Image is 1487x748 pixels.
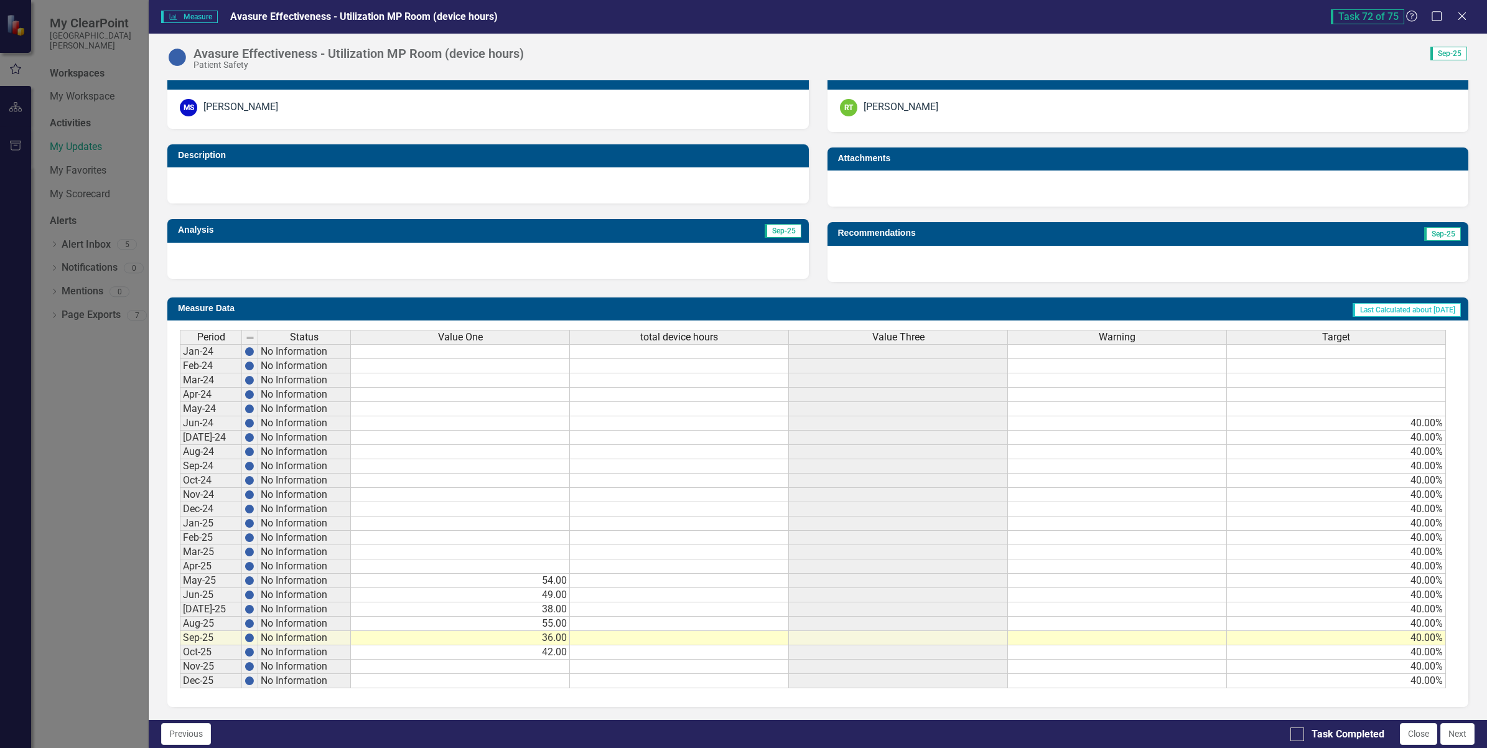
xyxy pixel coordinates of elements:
[258,474,351,488] td: No Information
[351,631,570,645] td: 36.00
[245,547,254,557] img: BgCOk07PiH71IgAAAABJRU5ErkJggg==
[178,304,616,313] h3: Measure Data
[258,645,351,660] td: No Information
[1227,559,1446,574] td: 40.00%
[1424,227,1461,241] span: Sep-25
[1227,459,1446,474] td: 40.00%
[180,531,242,545] td: Feb-25
[245,561,254,571] img: BgCOk07PiH71IgAAAABJRU5ErkJggg==
[245,619,254,629] img: BgCOk07PiH71IgAAAABJRU5ErkJggg==
[258,459,351,474] td: No Information
[180,617,242,631] td: Aug-25
[180,402,242,416] td: May-24
[245,504,254,514] img: BgCOk07PiH71IgAAAABJRU5ErkJggg==
[180,502,242,517] td: Dec-24
[245,576,254,586] img: BgCOk07PiH71IgAAAABJRU5ErkJggg==
[258,617,351,631] td: No Information
[1430,47,1467,60] span: Sep-25
[180,588,242,602] td: Jun-25
[245,676,254,686] img: BgCOk07PiH71IgAAAABJRU5ErkJggg==
[245,333,255,343] img: 8DAGhfEEPCf229AAAAAElFTkSuQmCC
[245,361,254,371] img: BgCOk07PiH71IgAAAABJRU5ErkJggg==
[1227,517,1446,531] td: 40.00%
[1227,531,1446,545] td: 40.00%
[258,602,351,617] td: No Information
[258,402,351,416] td: No Information
[1440,723,1475,745] button: Next
[1400,723,1437,745] button: Close
[351,602,570,617] td: 38.00
[258,517,351,531] td: No Information
[258,588,351,602] td: No Information
[351,645,570,660] td: 42.00
[1331,9,1404,24] span: Task 72 of 75
[258,531,351,545] td: No Information
[245,533,254,543] img: BgCOk07PiH71IgAAAABJRU5ErkJggg==
[351,574,570,588] td: 54.00
[245,432,254,442] img: BgCOk07PiH71IgAAAABJRU5ErkJggg==
[258,502,351,517] td: No Information
[161,723,211,745] button: Previous
[203,100,278,115] div: [PERSON_NAME]
[180,631,242,645] td: Sep-25
[864,100,938,115] div: [PERSON_NAME]
[230,11,498,22] span: Avasure Effectiveness - Utilization MP Room (device hours)
[765,224,801,238] span: Sep-25
[245,404,254,414] img: BgCOk07PiH71IgAAAABJRU5ErkJggg==
[245,590,254,600] img: BgCOk07PiH71IgAAAABJRU5ErkJggg==
[180,474,242,488] td: Oct-24
[180,459,242,474] td: Sep-24
[840,99,857,116] div: RT
[258,416,351,431] td: No Information
[180,574,242,588] td: May-25
[1312,727,1384,742] div: Task Completed
[258,660,351,674] td: No Information
[180,445,242,459] td: Aug-24
[1227,545,1446,559] td: 40.00%
[180,488,242,502] td: Nov-24
[1099,332,1135,343] span: Warning
[1227,602,1446,617] td: 40.00%
[245,375,254,385] img: BgCOk07PiH71IgAAAABJRU5ErkJggg==
[245,347,254,357] img: BgCOk07PiH71IgAAAABJRU5ErkJggg==
[193,60,524,70] div: Patient Safety
[258,574,351,588] td: No Information
[180,645,242,660] td: Oct-25
[1227,660,1446,674] td: 40.00%
[1227,645,1446,660] td: 40.00%
[245,447,254,457] img: BgCOk07PiH71IgAAAABJRU5ErkJggg==
[1353,303,1461,317] span: Last Calculated about [DATE]
[351,588,570,602] td: 49.00
[178,225,481,235] h3: Analysis
[245,662,254,671] img: BgCOk07PiH71IgAAAABJRU5ErkJggg==
[1227,488,1446,502] td: 40.00%
[258,373,351,388] td: No Information
[1227,431,1446,445] td: 40.00%
[180,359,242,373] td: Feb-24
[245,604,254,614] img: BgCOk07PiH71IgAAAABJRU5ErkJggg==
[872,332,925,343] span: Value Three
[180,344,242,359] td: Jan-24
[180,559,242,574] td: Apr-25
[258,545,351,559] td: No Information
[180,602,242,617] td: [DATE]-25
[1227,588,1446,602] td: 40.00%
[161,11,218,23] span: Measure
[838,228,1258,238] h3: Recommendations
[351,617,570,631] td: 55.00
[1227,502,1446,517] td: 40.00%
[258,445,351,459] td: No Information
[245,518,254,528] img: BgCOk07PiH71IgAAAABJRU5ErkJggg==
[258,359,351,373] td: No Information
[438,332,483,343] span: Value One
[167,47,187,67] img: No Information
[180,674,242,688] td: Dec-25
[180,99,197,116] div: MS
[258,431,351,445] td: No Information
[838,154,1463,163] h3: Attachments
[245,490,254,500] img: BgCOk07PiH71IgAAAABJRU5ErkJggg==
[258,488,351,502] td: No Information
[258,559,351,574] td: No Information
[1227,674,1446,688] td: 40.00%
[245,475,254,485] img: BgCOk07PiH71IgAAAABJRU5ErkJggg==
